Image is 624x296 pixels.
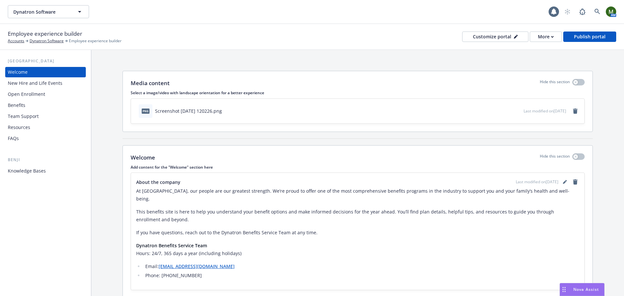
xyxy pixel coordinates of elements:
[571,178,579,186] a: remove
[5,111,86,122] a: Team Support
[136,179,180,186] span: About the company
[8,166,46,176] div: Knowledge Bases
[5,157,86,163] div: Benji
[5,122,86,133] a: Resources
[131,90,585,96] p: Select a image/video with landscape orientation for a better experience
[571,107,579,115] a: remove
[8,67,28,77] div: Welcome
[8,30,82,38] span: Employee experience builder
[8,78,62,88] div: New Hire and Life Events
[561,178,569,186] a: editPencil
[142,109,149,113] span: png
[131,153,155,162] p: Welcome
[136,187,579,203] p: At [GEOGRAPHIC_DATA], our people are our greatest strength. We’re proud to offer one of the most ...
[5,100,86,110] a: Benefits
[505,108,510,114] button: download file
[473,32,518,42] div: Customize portal
[131,164,585,170] p: Add content for the "Welcome" section here
[5,67,86,77] a: Welcome
[540,153,570,162] p: Hide this section
[573,287,599,292] span: Nova Assist
[524,108,566,114] span: Last modified on [DATE]
[8,133,19,144] div: FAQs
[8,5,89,18] button: Dynatron Software
[561,5,574,18] a: Start snowing
[159,263,235,269] a: [EMAIL_ADDRESS][DOMAIN_NAME]
[5,166,86,176] a: Knowledge Bases
[143,272,579,279] li: Phone: [PHONE_NUMBER]
[8,111,39,122] div: Team Support
[136,208,579,224] p: This benefits site is here to help you understand your benefit options and make informed decision...
[8,100,25,110] div: Benefits
[13,8,70,15] span: Dynatron Software
[560,283,604,296] button: Nova Assist
[8,122,30,133] div: Resources
[530,32,562,42] button: More
[69,38,122,44] span: Employee experience builder
[136,250,579,257] h6: Hours: 24/7, 365 days a year (including holidays)​
[560,283,568,296] div: Drag to move
[155,108,222,114] div: Screenshot [DATE] 120226.png
[516,179,558,185] span: Last modified on [DATE]
[136,229,579,237] p: If you have questions, reach out to the Dynatron Benefits Service Team at any time.
[563,32,616,42] button: Publish portal
[136,242,207,249] strong: Dynatron Benefits Service Team
[574,32,605,42] div: Publish portal
[8,89,45,99] div: Open Enrollment
[131,79,170,87] p: Media content
[540,79,570,87] p: Hide this section
[606,6,616,17] img: photo
[462,32,528,42] button: Customize portal
[8,38,24,44] a: Accounts
[5,58,86,64] div: [GEOGRAPHIC_DATA]
[591,5,604,18] a: Search
[143,263,579,270] li: Email:
[5,133,86,144] a: FAQs
[538,32,554,42] div: More
[515,108,521,114] button: preview file
[5,89,86,99] a: Open Enrollment
[5,78,86,88] a: New Hire and Life Events
[30,38,64,44] a: Dynatron Software
[576,5,589,18] a: Report a Bug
